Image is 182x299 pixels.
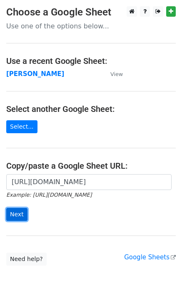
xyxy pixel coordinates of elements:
a: View [102,70,123,78]
h4: Select another Google Sheet: [6,104,176,114]
iframe: Chat Widget [140,259,182,299]
p: Use one of the options below... [6,22,176,30]
h4: Use a recent Google Sheet: [6,56,176,66]
h4: Copy/paste a Google Sheet URL: [6,161,176,171]
a: Need help? [6,253,47,266]
small: Example: [URL][DOMAIN_NAME] [6,192,92,198]
input: Next [6,208,27,221]
a: [PERSON_NAME] [6,70,64,78]
a: Select... [6,120,37,133]
a: Google Sheets [124,253,176,261]
h3: Choose a Google Sheet [6,6,176,18]
small: View [110,71,123,77]
input: Paste your Google Sheet URL here [6,174,172,190]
